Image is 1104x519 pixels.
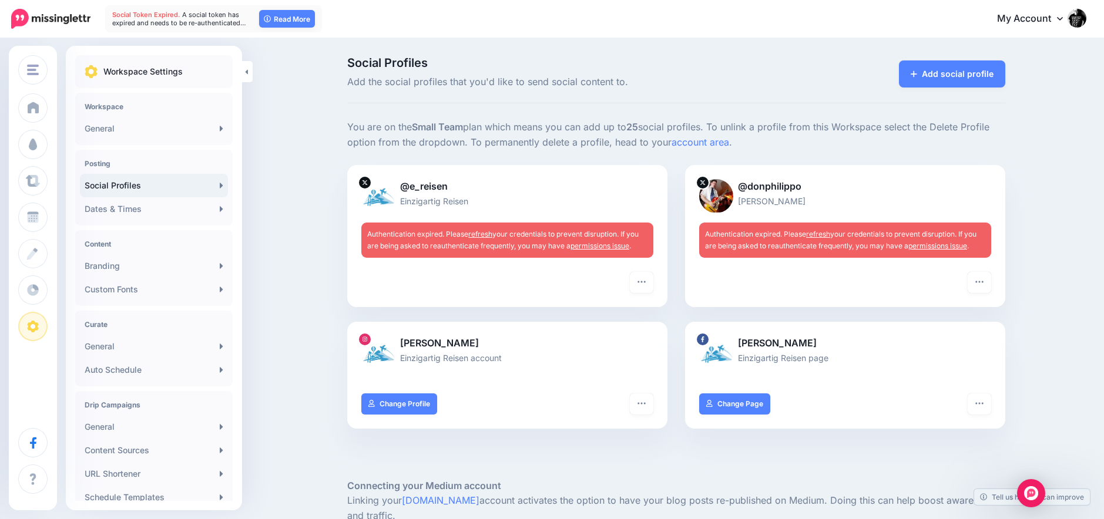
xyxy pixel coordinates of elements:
a: refresh [468,230,492,238]
span: Authentication expired. Please your credentials to prevent disruption. If you are being asked to ... [705,230,977,250]
a: Branding [80,254,228,278]
a: General [80,117,228,140]
a: Social Profiles [80,174,228,197]
span: A social token has expired and needs to be re-authenticated… [112,11,246,27]
a: Content Sources [80,439,228,462]
a: Tell us how we can improve [974,489,1090,505]
a: permissions issue [908,241,967,250]
h4: Curate [85,320,223,329]
p: Einzigartig Reisen page [699,351,991,365]
p: [PERSON_NAME] [699,194,991,208]
a: [DOMAIN_NAME] [402,494,479,506]
img: dzyP28lv-25299.jpg [361,179,395,213]
h5: Connecting your Medium account [347,478,1005,493]
img: menu.png [27,65,39,75]
a: Change Profile [361,393,437,414]
a: My Account [985,5,1086,33]
h4: Posting [85,159,223,168]
img: settings.png [85,65,98,78]
p: Einzigartig Reisen [361,194,653,208]
a: Auto Schedule [80,358,228,382]
a: Change Page [699,393,770,414]
a: permissions issue [571,241,629,250]
a: Dates & Times [80,197,228,221]
img: 17267958_421362244865113_4795504726001057792_a-bsa123660.jpg [361,336,395,370]
h4: Drip Campaigns [85,400,223,409]
h4: Workspace [85,102,223,111]
img: 17191119_1317026298382473_3025559410243229566_n-bsa36438.png [699,336,733,370]
p: [PERSON_NAME] [699,336,991,351]
p: Workspace Settings [103,65,183,79]
p: Einzigartig Reisen account [361,351,653,365]
a: refresh [806,230,830,238]
a: General [80,415,228,439]
p: You are on the plan which means you can add up to social profiles. To unlink a profile from this ... [347,120,1005,150]
p: @donphilippo [699,179,991,194]
a: account area [672,136,729,148]
img: Missinglettr [11,9,90,29]
span: Social Token Expired. [112,11,180,19]
a: URL Shortener [80,462,228,486]
p: @e_reisen [361,179,653,194]
p: [PERSON_NAME] [361,336,653,351]
a: Read More [259,10,315,28]
div: Open Intercom Messenger [1017,479,1045,507]
a: Add social profile [899,60,1005,87]
span: Authentication expired. Please your credentials to prevent disruption. If you are being asked to ... [367,230,639,250]
span: Add the social profiles that you'd like to send social content to. [347,75,780,90]
b: 25 [626,121,638,133]
a: General [80,335,228,358]
h4: Content [85,240,223,248]
b: Small Team [412,121,463,133]
a: Schedule Templates [80,486,228,509]
a: Custom Fonts [80,278,228,301]
img: TpIEh8ct-25595.jpeg [699,179,733,213]
span: Social Profiles [347,57,780,69]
